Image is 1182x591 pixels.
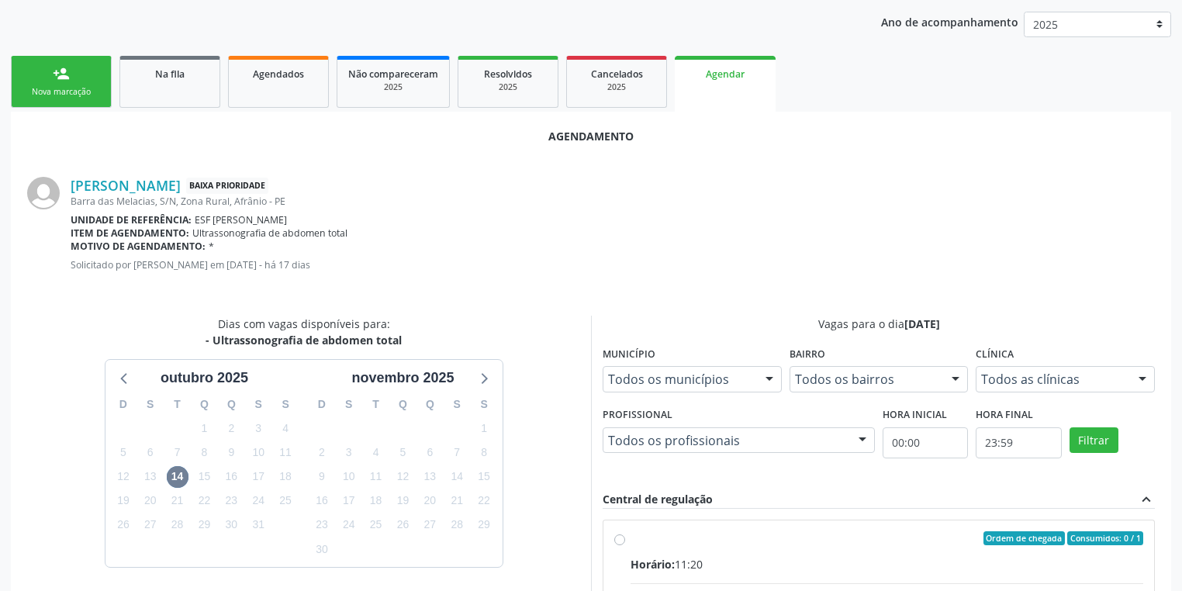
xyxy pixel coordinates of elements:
[275,490,296,512] span: sábado, 25 de outubro de 2025
[193,466,215,488] span: quarta-feira, 15 de outubro de 2025
[469,81,547,93] div: 2025
[591,67,643,81] span: Cancelados
[1138,491,1155,508] i: expand_less
[338,490,360,512] span: segunda-feira, 17 de novembro de 2025
[976,343,1014,367] label: Clínica
[631,557,675,572] span: Horário:
[140,441,161,463] span: segunda-feira, 6 de outubro de 2025
[247,514,269,536] span: sexta-feira, 31 de outubro de 2025
[247,466,269,488] span: sexta-feira, 17 de outubro de 2025
[155,67,185,81] span: Na fila
[186,178,268,194] span: Baixa Prioridade
[193,441,215,463] span: quarta-feira, 8 de outubro de 2025
[338,466,360,488] span: segunda-feira, 10 de novembro de 2025
[272,392,299,416] div: S
[193,490,215,512] span: quarta-feira, 22 de outubro de 2025
[140,514,161,536] span: segunda-feira, 27 de outubro de 2025
[164,392,191,416] div: T
[110,392,137,416] div: D
[220,417,242,439] span: quinta-feira, 2 de outubro de 2025
[389,392,416,416] div: Q
[275,417,296,439] span: sábado, 4 de outubro de 2025
[112,514,134,536] span: domingo, 26 de outubro de 2025
[1067,531,1143,545] span: Consumidos: 0 / 1
[446,466,468,488] span: sexta-feira, 14 de novembro de 2025
[311,490,333,512] span: domingo, 16 de novembro de 2025
[473,441,495,463] span: sábado, 8 de novembro de 2025
[603,403,672,427] label: Profissional
[473,466,495,488] span: sábado, 15 de novembro de 2025
[167,490,188,512] span: terça-feira, 21 de outubro de 2025
[983,531,1065,545] span: Ordem de chegada
[419,514,441,536] span: quinta-feira, 27 de novembro de 2025
[473,514,495,536] span: sábado, 29 de novembro de 2025
[976,427,1061,458] input: Selecione o horário
[419,441,441,463] span: quinta-feira, 6 de novembro de 2025
[1070,427,1118,454] button: Filtrar
[167,441,188,463] span: terça-feira, 7 de outubro de 2025
[484,67,532,81] span: Resolvidos
[883,403,947,427] label: Hora inicial
[245,392,272,416] div: S
[446,490,468,512] span: sexta-feira, 21 de novembro de 2025
[22,86,100,98] div: Nova marcação
[195,213,287,226] span: ESF [PERSON_NAME]
[220,466,242,488] span: quinta-feira, 16 de outubro de 2025
[706,67,745,81] span: Agendar
[392,466,413,488] span: quarta-feira, 12 de novembro de 2025
[795,372,937,387] span: Todos os bairros
[112,490,134,512] span: domingo, 19 de outubro de 2025
[392,490,413,512] span: quarta-feira, 19 de novembro de 2025
[167,514,188,536] span: terça-feira, 28 de outubro de 2025
[192,226,347,240] span: Ultrassonografia de abdomen total
[311,466,333,488] span: domingo, 9 de novembro de 2025
[981,372,1123,387] span: Todos as clínicas
[362,392,389,416] div: T
[311,441,333,463] span: domingo, 2 de novembro de 2025
[137,392,164,416] div: S
[71,258,1155,271] p: Solicitado por [PERSON_NAME] em [DATE] - há 17 dias
[608,433,843,448] span: Todos os profissionais
[206,316,402,348] div: Dias com vagas disponíveis para:
[191,392,218,416] div: Q
[790,343,825,367] label: Bairro
[446,441,468,463] span: sexta-feira, 7 de novembro de 2025
[53,65,70,82] div: person_add
[603,316,1155,332] div: Vagas para o dia
[631,556,1143,572] div: 11:20
[220,490,242,512] span: quinta-feira, 23 de outubro de 2025
[348,67,438,81] span: Não compareceram
[112,441,134,463] span: domingo, 5 de outubro de 2025
[154,368,254,389] div: outubro 2025
[167,466,188,488] span: terça-feira, 14 de outubro de 2025
[392,514,413,536] span: quarta-feira, 26 de novembro de 2025
[904,316,940,331] span: [DATE]
[247,490,269,512] span: sexta-feira, 24 de outubro de 2025
[193,417,215,439] span: quarta-feira, 1 de outubro de 2025
[253,67,304,81] span: Agendados
[881,12,1018,31] p: Ano de acompanhamento
[220,441,242,463] span: quinta-feira, 9 de outubro de 2025
[193,514,215,536] span: quarta-feira, 29 de outubro de 2025
[71,213,192,226] b: Unidade de referência:
[348,81,438,93] div: 2025
[883,427,968,458] input: Selecione o horário
[392,441,413,463] span: quarta-feira, 5 de novembro de 2025
[206,332,402,348] div: - Ultrassonografia de abdomen total
[311,514,333,536] span: domingo, 23 de novembro de 2025
[419,490,441,512] span: quinta-feira, 20 de novembro de 2025
[473,417,495,439] span: sábado, 1 de novembro de 2025
[419,466,441,488] span: quinta-feira, 13 de novembro de 2025
[309,392,336,416] div: D
[365,466,387,488] span: terça-feira, 11 de novembro de 2025
[345,368,460,389] div: novembro 2025
[140,466,161,488] span: segunda-feira, 13 de outubro de 2025
[218,392,245,416] div: Q
[27,177,60,209] img: img
[365,514,387,536] span: terça-feira, 25 de novembro de 2025
[471,392,498,416] div: S
[140,490,161,512] span: segunda-feira, 20 de outubro de 2025
[608,372,750,387] span: Todos os municípios
[444,392,471,416] div: S
[446,514,468,536] span: sexta-feira, 28 de novembro de 2025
